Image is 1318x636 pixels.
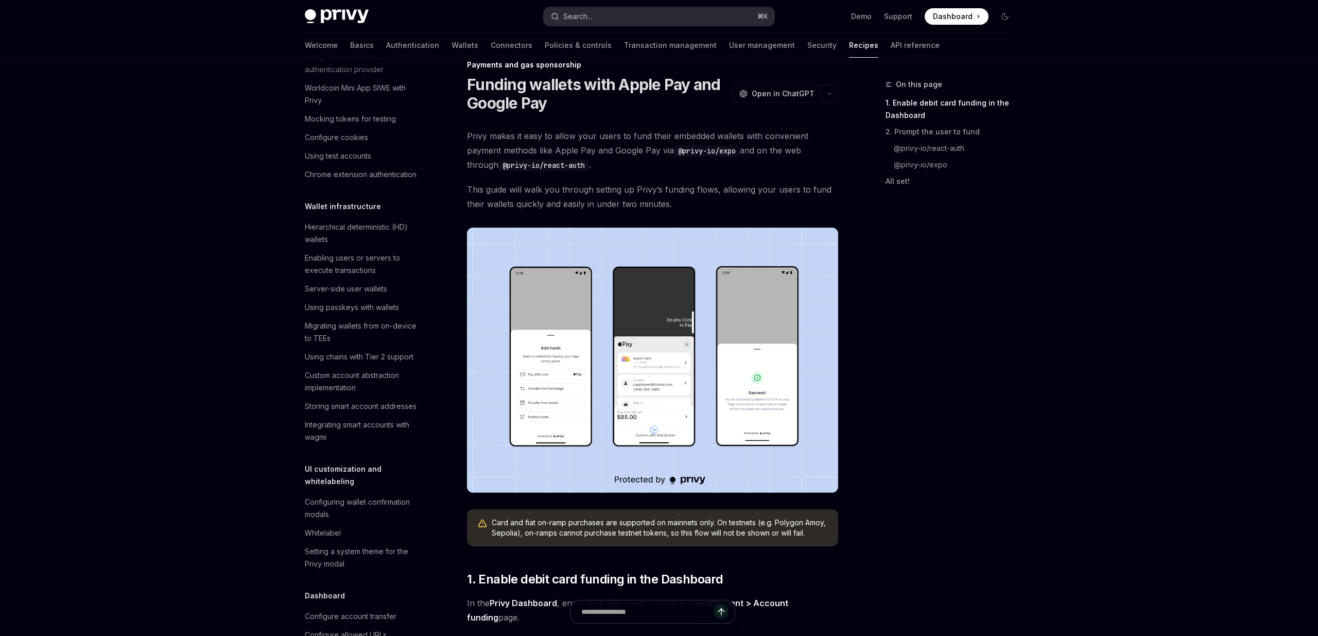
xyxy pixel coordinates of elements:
div: Configure cookies [305,131,368,144]
h1: Funding wallets with Apple Pay and Google Pay [467,75,729,112]
a: Enabling users or servers to execute transactions [297,249,428,280]
div: Server-side user wallets [305,283,387,295]
a: Security [807,33,837,58]
span: On this page [896,78,942,91]
div: Custom account abstraction implementation [305,369,422,394]
a: 1. Enable debit card funding in the Dashboard [886,95,1021,124]
div: Hierarchical deterministic (HD) wallets [305,221,422,246]
a: Storing smart account addresses [297,397,428,416]
div: Card and fiat on-ramp purchases are supported on mainnets only. On testnets (e.g. Polygon Amoy, S... [492,518,828,538]
button: Toggle dark mode [997,8,1013,25]
a: Authentication [386,33,439,58]
div: Enabling users or servers to execute transactions [305,252,422,277]
a: Dashboard [925,8,989,25]
span: ⌘ K [757,12,768,21]
div: Setting a system theme for the Privy modal [305,545,422,570]
a: Whitelabel [297,524,428,542]
h5: Dashboard [305,590,345,602]
a: Configuring wallet confirmation modals [297,493,428,524]
a: All set! [886,173,1021,190]
span: Dashboard [933,11,973,22]
div: Chrome extension authentication [305,168,417,181]
div: Integrating smart accounts with wagmi [305,419,422,443]
div: Whitelabel [305,527,341,539]
a: Welcome [305,33,338,58]
div: Mocking tokens for testing [305,113,396,125]
div: Configuring wallet confirmation modals [305,496,422,521]
a: Integrating smart accounts with wagmi [297,416,428,446]
a: Hierarchical deterministic (HD) wallets [297,218,428,249]
a: Custom account abstraction implementation [297,366,428,397]
a: API reference [891,33,940,58]
a: Configure account transfer [297,607,428,626]
a: Mocking tokens for testing [297,110,428,128]
img: card-based-funding [467,228,838,493]
img: dark logo [305,9,369,24]
a: Worldcoin Mini App SIWE with Privy [297,79,428,110]
a: Recipes [849,33,878,58]
div: Using chains with Tier 2 support [305,351,413,363]
a: User management [729,33,795,58]
a: Connectors [491,33,532,58]
h5: UI customization and whitelabeling [305,463,428,488]
a: Policies & controls [545,33,612,58]
span: This guide will walk you through setting up Privy’s funding flows, allowing your users to fund th... [467,182,838,211]
input: Ask a question... [581,600,714,623]
a: Using test accounts [297,147,428,165]
div: Worldcoin Mini App SIWE with Privy [305,82,422,107]
span: Open in ChatGPT [752,89,814,99]
code: @privy-io/expo [674,145,740,157]
code: @privy-io/react-auth [498,160,589,171]
button: Open in ChatGPT [733,85,821,102]
a: Demo [851,11,872,22]
a: 2. Prompt the user to fund [886,124,1021,140]
span: Privy makes it easy to allow your users to fund their embedded wallets with convenient payment me... [467,129,838,172]
span: 1. Enable debit card funding in the Dashboard [467,571,723,588]
div: Using passkeys with wallets [305,301,399,314]
h5: Wallet infrastructure [305,200,381,213]
a: @privy-io/react-auth [886,140,1021,157]
a: @privy-io/expo [886,157,1021,173]
div: Migrating wallets from on-device to TEEs [305,320,422,345]
div: Search... [563,10,592,23]
span: In the , enable on the page. [467,596,838,625]
div: Configure account transfer [305,610,396,623]
a: Wallets [452,33,478,58]
div: Storing smart account addresses [305,400,417,412]
button: Search...⌘K [544,7,774,26]
a: Chrome extension authentication [297,165,428,184]
a: Transaction management [624,33,717,58]
a: Using chains with Tier 2 support [297,348,428,366]
div: Using test accounts [305,150,371,162]
a: Using passkeys with wallets [297,298,428,317]
a: Migrating wallets from on-device to TEEs [297,317,428,348]
a: Basics [350,33,374,58]
button: Send message [714,605,729,619]
div: Payments and gas sponsorship [467,60,838,70]
svg: Warning [477,519,488,529]
a: Support [884,11,912,22]
a: Server-side user wallets [297,280,428,298]
a: Setting a system theme for the Privy modal [297,542,428,573]
a: Configure cookies [297,128,428,147]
